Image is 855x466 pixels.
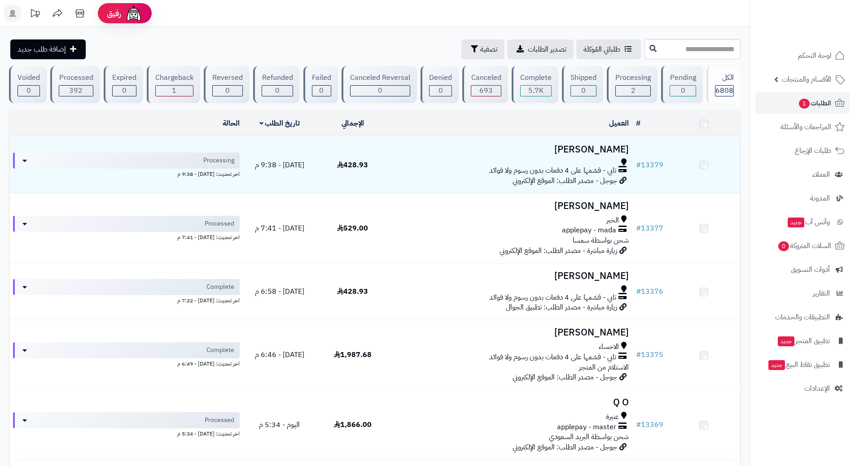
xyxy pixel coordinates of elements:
div: Shipped [570,73,596,83]
span: 693 [479,85,493,96]
span: السلات المتروكة [777,240,831,252]
img: ai-face.png [125,4,143,22]
span: applepay - mada [562,225,616,235]
span: الخبر [606,215,619,226]
div: 0 [262,86,292,96]
a: التطبيقات والخدمات [755,306,850,328]
span: [DATE] - 7:41 م [255,223,304,234]
h3: [PERSON_NAME] [393,327,629,338]
a: تحديثات المنصة [24,4,46,25]
div: Complete [520,73,552,83]
span: 5.7K [528,85,544,96]
a: طلباتي المُوكلة [576,39,641,59]
span: # [636,286,641,297]
span: شحن بواسطة البريد السعودي [549,431,629,442]
span: المراجعات والأسئلة [780,121,831,133]
div: 1 [156,86,193,96]
a: Failed 0 [302,66,340,103]
div: 693 [471,86,500,96]
span: 529.00 [337,223,368,234]
span: 0 [275,85,280,96]
div: 0 [213,86,242,96]
button: تصفية [461,39,504,59]
h3: [PERSON_NAME] [393,271,629,281]
span: # [636,223,641,234]
span: 0 [26,85,31,96]
a: وآتس آبجديد [755,211,850,233]
div: Expired [112,73,136,83]
a: الحالة [223,118,240,129]
span: Processing [203,156,234,165]
span: لوحة التحكم [798,49,831,62]
span: طلبات الإرجاع [795,144,831,157]
a: #13379 [636,160,663,170]
a: Processing 2 [605,66,659,103]
h3: Q O [393,397,629,408]
span: 0 [778,241,789,251]
div: Denied [429,73,452,83]
a: Voided 0 [7,66,48,103]
span: Processed [205,219,234,228]
a: السلات المتروكة0 [755,235,850,257]
a: الطلبات1 [755,92,850,114]
span: التطبيقات والخدمات [775,311,830,323]
a: العميل [609,118,629,129]
a: Refunded 0 [251,66,301,103]
span: الطلبات [798,97,831,109]
a: المراجعات والأسئلة [755,116,850,138]
a: Canceled 693 [460,66,509,103]
span: Complete [206,283,234,292]
h3: [PERSON_NAME] [393,144,629,155]
span: الأقسام والمنتجات [782,73,831,86]
span: تابي - قسّمها على 4 دفعات بدون رسوم ولا فوائد [489,292,616,303]
span: جوجل - مصدر الطلب: الموقع الإلكتروني [513,372,617,383]
a: #13376 [636,286,663,297]
div: الكل [715,73,734,83]
div: 2 [616,86,650,96]
a: Processed 392 [48,66,101,103]
span: تصدير الطلبات [528,44,566,55]
a: تطبيق نقاط البيعجديد [755,354,850,375]
div: اخر تحديث: [DATE] - 9:38 م [13,169,240,178]
span: زيارة مباشرة - مصدر الطلب: الموقع الإلكتروني [500,245,617,256]
div: Refunded [262,73,293,83]
span: اليوم - 5:34 م [259,419,300,430]
span: 6808 [715,85,733,96]
div: 0 [312,86,331,96]
div: Reversed [212,73,243,83]
span: [DATE] - 6:46 م [255,349,304,360]
span: عنيرة [606,412,619,422]
span: المدونة [810,192,830,205]
a: Shipped 0 [560,66,605,103]
a: تاريخ الطلب [259,118,300,129]
a: Reversed 0 [202,66,251,103]
a: #13369 [636,419,663,430]
span: جديد [768,360,785,370]
span: 0 [378,85,382,96]
span: 0 [319,85,324,96]
span: 2 [631,85,636,96]
div: 5720 [521,86,551,96]
a: إضافة طلب جديد [10,39,86,59]
span: شحن بواسطة سمسا [573,235,629,246]
a: Chargeback 1 [145,66,202,103]
a: الإجمالي [342,118,364,129]
div: اخر تحديث: [DATE] - 5:34 م [13,428,240,438]
span: 392 [69,85,83,96]
a: لوحة التحكم [755,45,850,66]
div: 392 [59,86,92,96]
a: العملاء [755,164,850,185]
div: Canceled Reversal [350,73,410,83]
span: تصفية [480,44,497,55]
span: وآتس آب [787,216,830,228]
span: تابي - قسّمها على 4 دفعات بدون رسوم ولا فوائد [489,165,616,176]
span: الاحساء [599,342,619,352]
div: 0 [18,86,39,96]
span: رفيق [107,8,121,19]
a: Complete 5.7K [510,66,560,103]
span: تطبيق المتجر [777,335,830,347]
div: 0 [113,86,136,96]
span: 0 [581,85,586,96]
div: اخر تحديث: [DATE] - 7:22 م [13,295,240,305]
span: # [636,349,641,360]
